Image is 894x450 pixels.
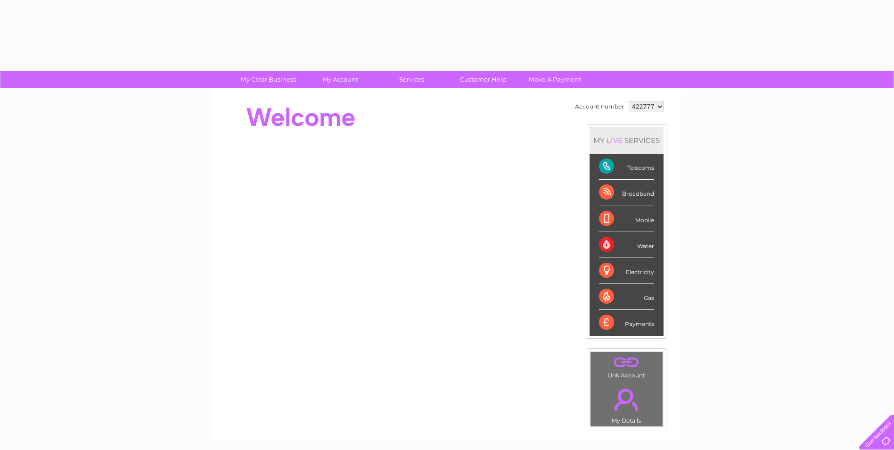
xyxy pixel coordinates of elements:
div: Telecoms [599,154,654,180]
div: Mobile [599,206,654,232]
td: My Details [590,381,663,427]
td: Link Account [590,351,663,381]
div: Broadband [599,180,654,206]
td: Account number [573,99,626,115]
a: Services [373,71,451,88]
div: LIVE [605,136,624,145]
div: Electricity [599,258,654,284]
a: My Clear Business [230,71,307,88]
a: Make A Payment [516,71,594,88]
a: . [593,383,660,416]
div: Payments [599,310,654,335]
div: Gas [599,284,654,310]
div: Water [599,232,654,258]
a: Customer Help [444,71,522,88]
a: . [593,354,660,371]
div: MY SERVICES [590,127,664,154]
a: My Account [301,71,379,88]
